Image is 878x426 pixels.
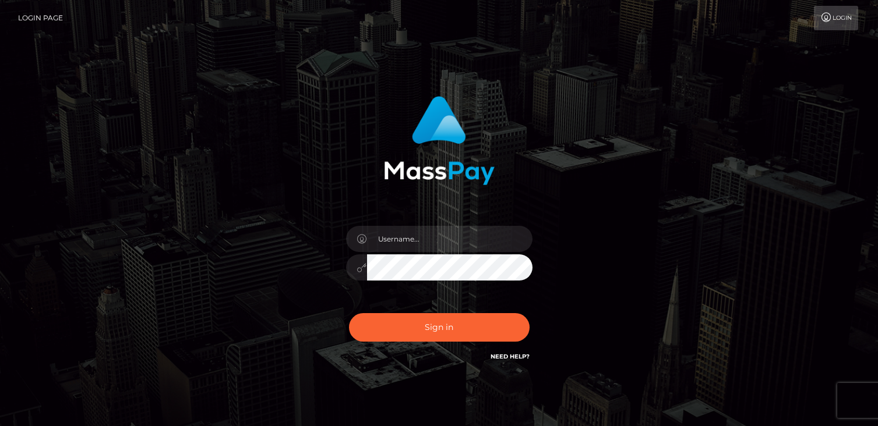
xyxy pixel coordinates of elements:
a: Login Page [18,6,63,30]
img: MassPay Login [384,96,495,185]
a: Need Help? [491,353,530,360]
input: Username... [367,226,533,252]
button: Sign in [349,313,530,342]
a: Login [814,6,858,30]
